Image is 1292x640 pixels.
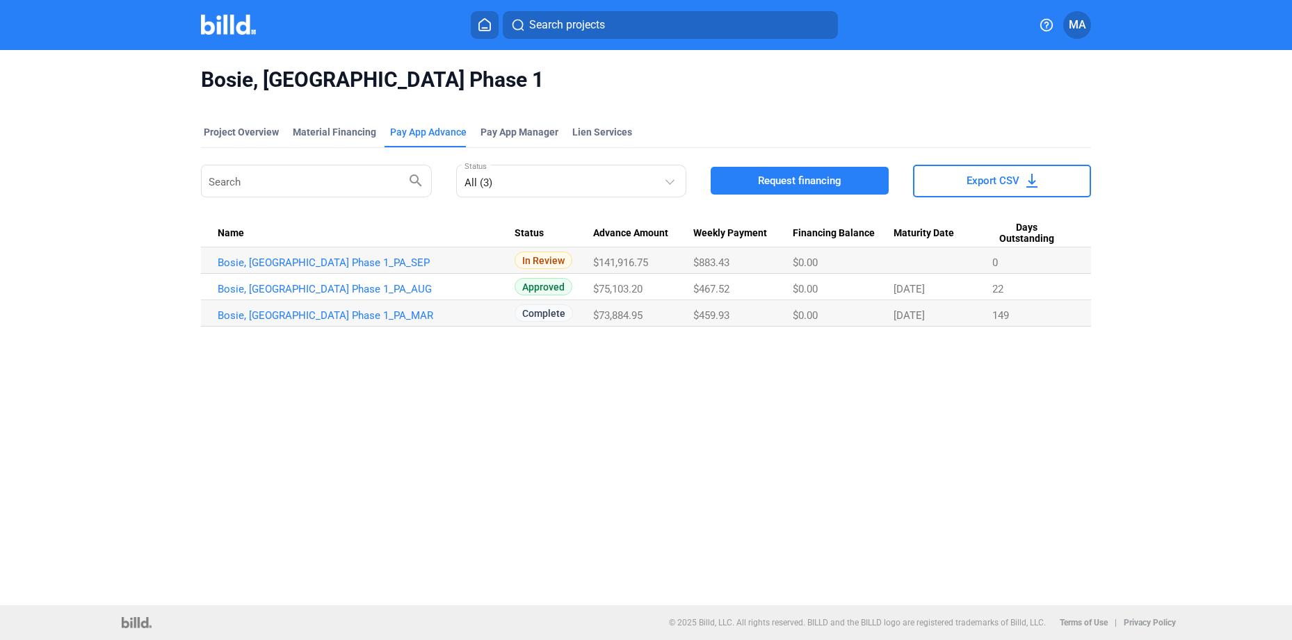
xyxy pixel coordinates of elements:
div: Financing Balance [793,227,894,240]
span: $75,103.20 [593,283,643,295]
span: Pay App Manager [481,125,558,139]
span: In Review [515,252,572,269]
img: logo [122,617,152,628]
div: Material Financing [293,125,376,139]
b: Privacy Policy [1124,618,1176,627]
button: Search projects [503,11,838,39]
span: 22 [992,283,1003,295]
span: Maturity Date [894,227,954,240]
button: MA [1063,11,1091,39]
span: Financing Balance [793,227,875,240]
p: | [1115,618,1117,627]
span: Days Outstanding [992,222,1062,245]
span: MA [1069,17,1086,33]
span: Status [515,227,544,240]
div: Lien Services [572,125,632,139]
div: Pay App Advance [390,125,467,139]
span: Request financing [758,174,841,188]
span: Bosie, [GEOGRAPHIC_DATA] Phase 1 [201,67,1091,93]
a: Bosie, [GEOGRAPHIC_DATA] Phase 1_PA_AUG [218,283,515,295]
p: © 2025 Billd, LLC. All rights reserved. BILLD and the BILLD logo are registered trademarks of Bil... [669,618,1046,627]
mat-icon: search [407,172,424,188]
div: Name [218,227,515,240]
a: Bosie, [GEOGRAPHIC_DATA] Phase 1_PA_SEP [218,256,515,269]
span: Search projects [529,17,605,33]
b: Terms of Use [1060,618,1108,627]
span: $0.00 [793,256,818,269]
span: $467.52 [693,283,729,295]
span: [DATE] [894,309,925,322]
a: Bosie, [GEOGRAPHIC_DATA] Phase 1_PA_MAR [218,309,515,322]
span: 149 [992,309,1009,322]
img: Billd Company Logo [201,15,256,35]
div: Weekly Payment [693,227,793,240]
button: Request financing [711,167,889,195]
span: Export CSV [967,174,1019,188]
span: [DATE] [894,283,925,295]
span: Name [218,227,244,240]
div: Maturity Date [894,227,992,240]
span: Weekly Payment [693,227,767,240]
span: 0 [992,256,998,269]
span: Complete [515,304,573,322]
span: $0.00 [793,283,818,295]
span: $73,884.95 [593,309,643,322]
span: $141,916.75 [593,256,648,269]
span: $0.00 [793,309,818,322]
div: Days Outstanding [992,222,1074,245]
span: Advance Amount [593,227,668,240]
button: Export CSV [913,165,1091,197]
mat-select-trigger: All (3) [465,177,492,189]
span: Approved [515,278,572,295]
div: Advance Amount [593,227,693,240]
span: $459.93 [693,309,729,322]
div: Project Overview [204,125,279,139]
div: Status [515,227,593,240]
span: $883.43 [693,256,729,269]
